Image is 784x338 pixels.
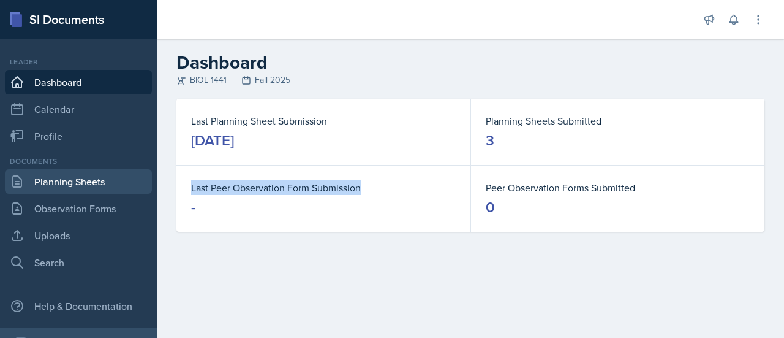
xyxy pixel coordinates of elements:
a: Profile [5,124,152,148]
a: Search [5,250,152,275]
div: Leader [5,56,152,67]
a: Calendar [5,97,152,121]
dt: Last Peer Observation Form Submission [191,180,456,195]
a: Dashboard [5,70,152,94]
a: Planning Sheets [5,169,152,194]
div: 3 [486,131,494,150]
div: - [191,198,195,217]
dt: Planning Sheets Submitted [486,113,750,128]
div: Help & Documentation [5,294,152,318]
div: 0 [486,198,495,217]
div: [DATE] [191,131,234,150]
a: Uploads [5,223,152,248]
div: Documents [5,156,152,167]
div: BIOL 1441 Fall 2025 [176,74,764,86]
a: Observation Forms [5,196,152,221]
dt: Last Planning Sheet Submission [191,113,456,128]
h2: Dashboard [176,52,764,74]
dt: Peer Observation Forms Submitted [486,180,750,195]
